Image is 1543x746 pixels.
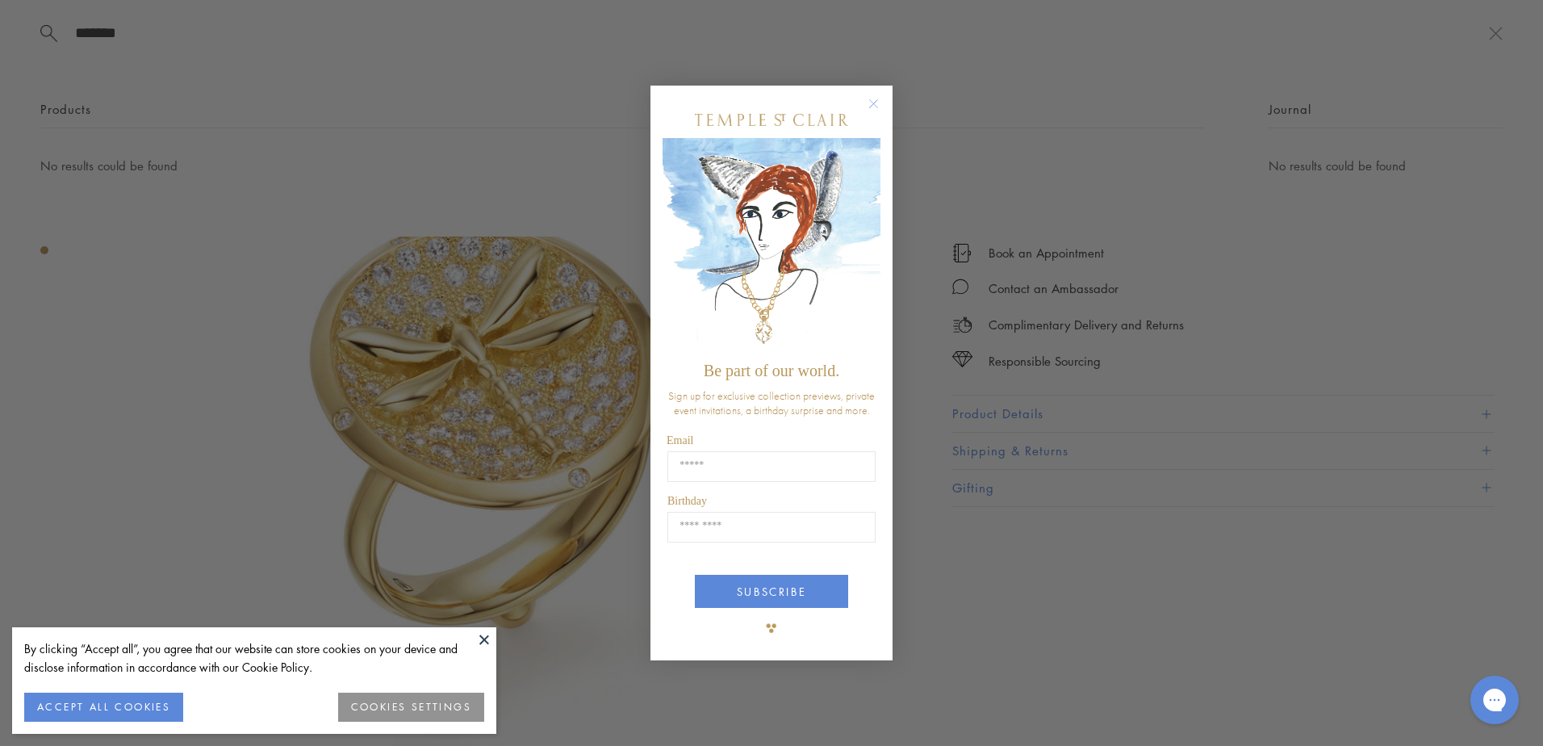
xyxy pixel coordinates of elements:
[667,495,707,507] span: Birthday
[1462,670,1527,730] iframe: Gorgias live chat messenger
[24,693,183,722] button: ACCEPT ALL COOKIES
[668,388,875,417] span: Sign up for exclusive collection previews, private event invitations, a birthday surprise and more.
[755,612,788,644] img: TSC
[872,102,892,122] button: Close dialog
[667,451,876,482] input: Email
[667,434,693,446] span: Email
[663,138,880,354] img: c4a9eb12-d91a-4d4a-8ee0-386386f4f338.jpeg
[695,575,848,608] button: SUBSCRIBE
[24,639,484,677] div: By clicking “Accept all”, you agree that our website can store cookies on your device and disclos...
[704,362,839,379] span: Be part of our world.
[338,693,484,722] button: COOKIES SETTINGS
[695,114,848,126] img: Temple St. Clair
